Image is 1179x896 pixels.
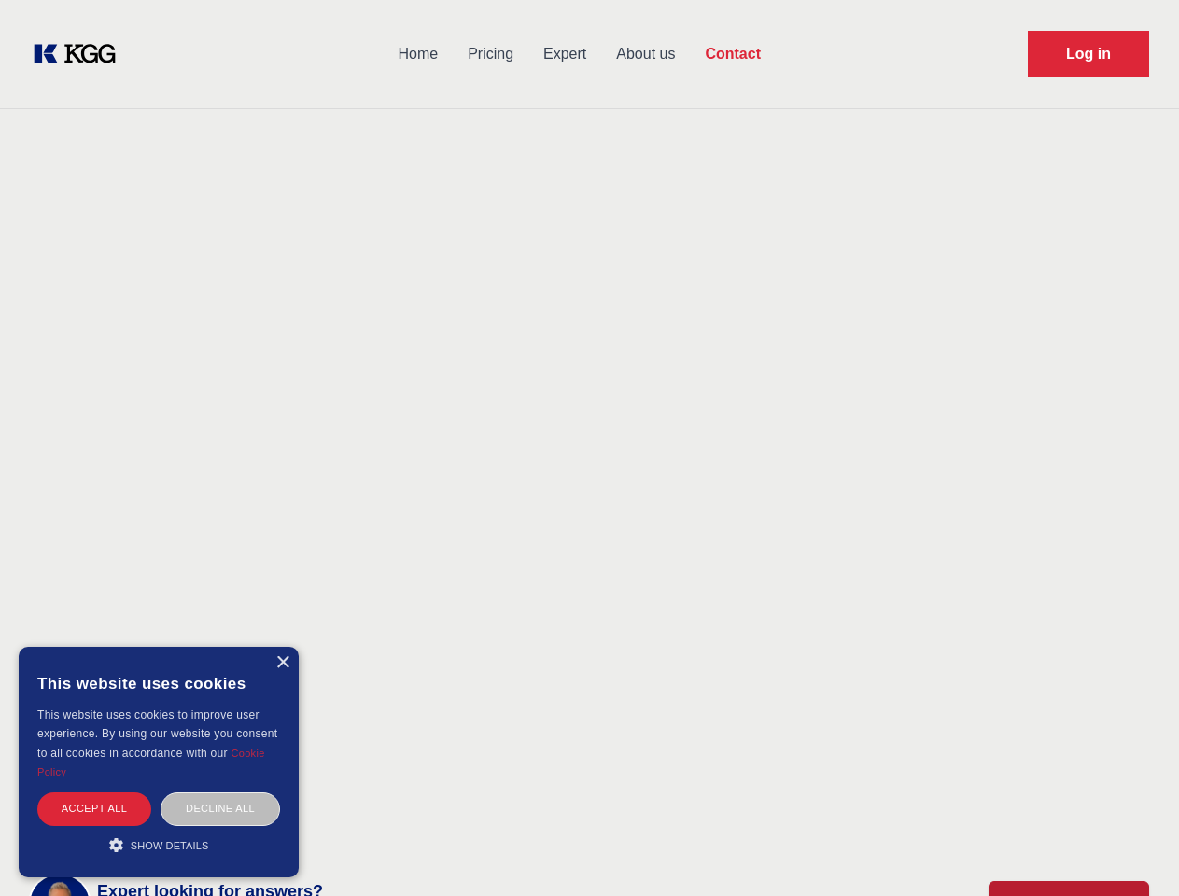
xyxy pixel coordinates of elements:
[30,39,131,69] a: KOL Knowledge Platform: Talk to Key External Experts (KEE)
[453,30,528,78] a: Pricing
[690,30,776,78] a: Contact
[275,656,289,670] div: Close
[161,792,280,825] div: Decline all
[528,30,601,78] a: Expert
[37,661,280,706] div: This website uses cookies
[601,30,690,78] a: About us
[37,748,265,777] a: Cookie Policy
[383,30,453,78] a: Home
[1086,806,1179,896] iframe: Chat Widget
[131,840,209,851] span: Show details
[37,835,280,854] div: Show details
[37,792,151,825] div: Accept all
[1028,31,1149,77] a: Request Demo
[37,708,277,760] span: This website uses cookies to improve user experience. By using our website you consent to all coo...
